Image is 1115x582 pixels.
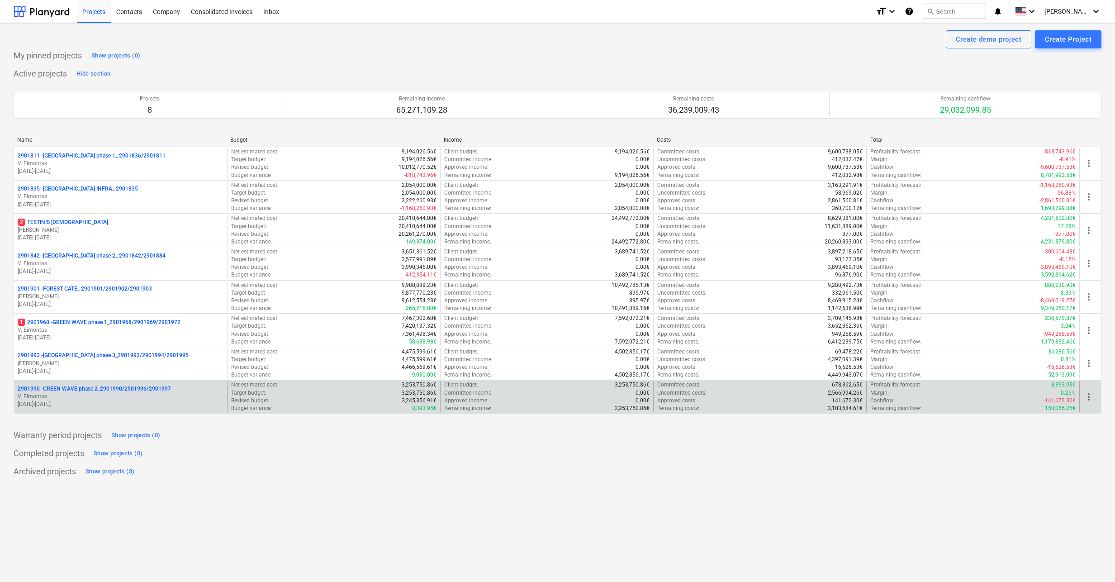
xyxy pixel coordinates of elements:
button: Show projects (0) [91,446,145,461]
p: Uncommitted costs : [657,289,707,297]
div: 2901901 -FOREST GATE_ 2901901/2901902/2901903[PERSON_NAME][DATE]-[DATE] [18,285,223,308]
div: Show projects (3) [85,467,134,477]
p: 3,651,361.52€ [402,248,437,256]
p: 20,261,270.00€ [399,230,437,238]
p: 3,577,991.89€ [402,256,437,263]
div: Name [17,137,223,143]
span: 1 [18,319,25,326]
button: Show projects (3) [83,464,137,479]
p: Target budget : [231,256,266,263]
p: Remaining costs : [657,338,699,346]
p: Uncommitted costs : [657,356,707,363]
div: Total [870,137,1076,143]
p: 2,054,000.00€ [615,205,650,212]
div: 2901990 -GREEN WAVE phase 2_2901990/2901996/2901997V. Eimontas[DATE]-[DATE] [18,385,223,408]
p: -412,354.11€ [404,271,437,279]
p: Client budget : [444,281,478,289]
p: 4,397,091.39€ [828,356,863,363]
span: 2 [18,219,25,226]
p: 0.00€ [636,263,650,271]
p: Revised budget : [231,197,270,205]
div: Hide section [76,69,110,79]
p: 10,492,785.13€ [612,281,650,289]
p: Committed income : [444,189,493,197]
p: Client budget : [444,215,478,222]
p: 880,230.90€ [1045,281,1076,289]
p: Approved costs : [657,363,697,371]
p: -1,168,260.93€ [1039,181,1076,189]
p: 0.00€ [636,363,650,371]
p: Revised budget : [231,163,270,171]
p: Committed costs : [657,148,701,156]
p: Committed income : [444,322,493,330]
p: -1,168,260.93€ [400,205,437,212]
p: Cashflow : [870,330,895,338]
p: 2901835 - [GEOGRAPHIC_DATA] INFRA_ 2901835 [18,185,138,193]
p: -377.00€ [1054,230,1076,238]
p: Margin : [870,289,889,297]
p: 4,231,502.80€ [1041,215,1076,222]
p: 1,142,638.99€ [828,305,863,312]
p: Client budget : [444,315,478,322]
p: 0.00€ [636,322,650,330]
p: [DATE] - [DATE] [18,267,223,275]
p: 20,410,644.00€ [399,215,437,222]
p: [PERSON_NAME] [18,360,223,367]
p: 230,573.87€ [1045,315,1076,322]
p: 0.00€ [636,197,650,205]
p: Committed income : [444,156,493,163]
p: -8.15% [1059,256,1076,263]
div: 2901835 -[GEOGRAPHIC_DATA] INFRA_ 2901835V. Eimontas[DATE]-[DATE] [18,185,223,208]
p: Remaining income [396,95,447,103]
p: Remaining income : [444,238,491,246]
p: Remaining income : [444,271,491,279]
div: 12901968 -GREEN WAVE phase 1_2901968/2901969/2901972V. Eimontas[DATE]-[DATE] [18,319,223,342]
p: Budget variance : [231,271,272,279]
p: 2901990 - GREEN WAVE phase 2_2901990/2901996/2901997 [18,385,171,393]
p: -56.88% [1056,189,1076,197]
p: Revised budget : [231,297,270,305]
p: 9,600,738.05€ [828,148,863,156]
p: 265,216.00€ [406,305,437,312]
p: 3,689,741.52€ [615,271,650,279]
p: 0.00€ [636,223,650,230]
p: 2,054,000.00€ [402,181,437,189]
p: -818,743.96€ [404,172,437,179]
p: 2901901 - FOREST GATE_ 2901901/2901902/2901903 [18,285,152,293]
p: Client budget : [444,348,478,356]
p: Committed costs : [657,181,701,189]
p: Net estimated cost : [231,281,279,289]
p: Approved income : [444,230,489,238]
p: 8,469,915.24€ [828,297,863,305]
span: more_vert [1083,158,1094,169]
p: V. Eimontas [18,260,223,267]
p: 3,990,346.00€ [402,263,437,271]
p: Budget variance : [231,305,272,312]
p: 377.00€ [842,230,863,238]
p: 949,258.59€ [832,330,863,338]
p: Active projects [14,68,67,79]
p: 895.97€ [629,297,650,305]
p: Committed income : [444,223,493,230]
p: Margin : [870,189,889,197]
p: Remaining costs : [657,172,699,179]
p: 3,222,260.93€ [402,197,437,205]
p: 2901811 - [GEOGRAPHIC_DATA] phase 1_ 2901836/2901811 [18,152,166,160]
p: 9,194,026.56€ [615,172,650,179]
p: 3,709,145.98€ [828,315,863,322]
p: -8.91% [1059,156,1076,163]
p: [DATE] - [DATE] [18,201,223,209]
span: more_vert [1083,291,1094,302]
p: Remaining costs : [657,271,699,279]
p: Approved income : [444,263,489,271]
p: Margin : [870,322,889,330]
p: 58,969.02€ [835,189,863,197]
p: Committed income : [444,356,493,363]
p: 10,012,770.52€ [399,163,437,171]
p: V. Eimontas [18,326,223,334]
p: 4,475,599.61€ [402,348,437,356]
p: Approved income : [444,330,489,338]
p: Uncommitted costs : [657,223,707,230]
p: Approved costs : [657,230,697,238]
span: more_vert [1083,325,1094,336]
